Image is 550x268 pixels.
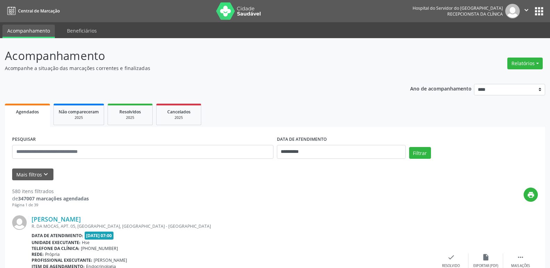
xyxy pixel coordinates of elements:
div: 580 itens filtrados [12,188,89,195]
div: Página 1 de 39 [12,202,89,208]
button: Mais filtroskeyboard_arrow_down [12,168,53,181]
span: [DATE] 07:00 [85,232,114,240]
span: Resolvidos [119,109,141,115]
div: 2025 [59,115,99,120]
i:  [517,253,524,261]
b: Unidade executante: [32,240,81,245]
button: Filtrar [409,147,431,159]
a: Central de Marcação [5,5,60,17]
b: Data de atendimento: [32,233,83,239]
div: Hospital do Servidor do [GEOGRAPHIC_DATA] [413,5,503,11]
img: img [12,215,27,230]
span: Central de Marcação [18,8,60,14]
span: Recepcionista da clínica [447,11,503,17]
a: [PERSON_NAME] [32,215,81,223]
span: Cancelados [167,109,191,115]
i: check [447,253,455,261]
button: apps [533,5,545,17]
span: Própria [45,251,60,257]
span: Não compareceram [59,109,99,115]
strong: 347007 marcações agendadas [18,195,89,202]
div: R. DA MOCAS, APT. 05, [GEOGRAPHIC_DATA], [GEOGRAPHIC_DATA] - [GEOGRAPHIC_DATA] [32,223,434,229]
a: Acompanhamento [2,25,55,38]
p: Ano de acompanhamento [410,84,472,93]
div: 2025 [113,115,147,120]
i: print [527,191,535,199]
i: keyboard_arrow_down [42,171,50,178]
a: Beneficiários [62,25,102,37]
b: Profissional executante: [32,257,92,263]
i: insert_drive_file [482,253,490,261]
div: de [12,195,89,202]
b: Telefone da clínica: [32,245,79,251]
b: Rede: [32,251,44,257]
span: [PERSON_NAME] [94,257,127,263]
button:  [520,4,533,18]
p: Acompanhamento [5,47,383,64]
button: Relatórios [507,58,543,69]
span: Agendados [16,109,39,115]
label: PESQUISAR [12,134,36,145]
div: 2025 [161,115,196,120]
span: Hse [82,240,90,245]
button: print [524,188,538,202]
i:  [523,6,530,14]
p: Acompanhe a situação das marcações correntes e finalizadas [5,64,383,72]
img: img [505,4,520,18]
label: DATA DE ATENDIMENTO [277,134,327,145]
span: [PHONE_NUMBER] [81,245,118,251]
